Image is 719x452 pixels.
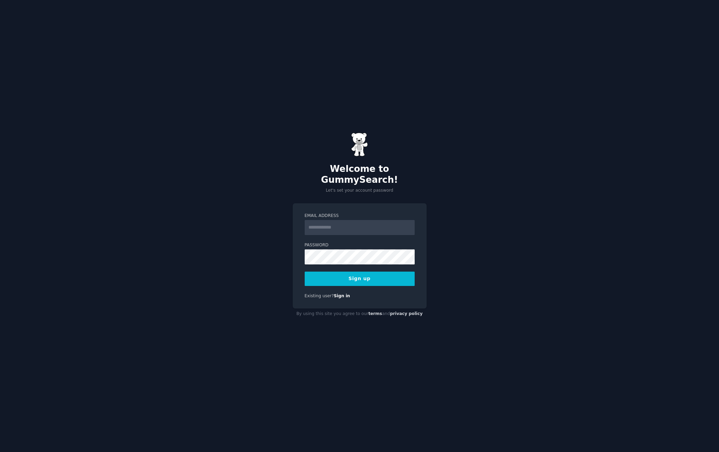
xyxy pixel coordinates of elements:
[305,213,415,219] label: Email Address
[351,133,368,156] img: Gummy Bear
[368,311,382,316] a: terms
[305,293,334,298] span: Existing user?
[334,293,350,298] a: Sign in
[390,311,423,316] a: privacy policy
[305,272,415,286] button: Sign up
[305,242,415,248] label: Password
[293,309,427,319] div: By using this site you agree to our and
[293,188,427,194] p: Let's set your account password
[293,164,427,185] h2: Welcome to GummySearch!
